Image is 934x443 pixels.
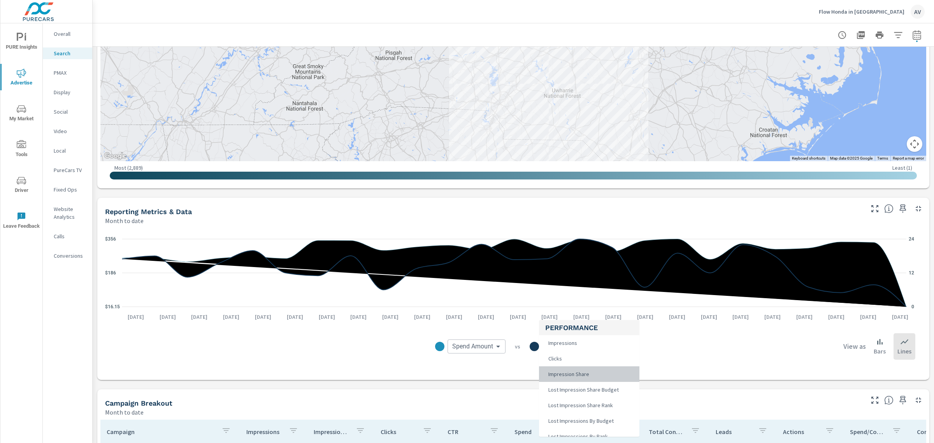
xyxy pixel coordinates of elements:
span: Impressions [545,338,579,348]
span: Lost Impressions By Rank [545,431,609,442]
h5: Performance [545,320,633,335]
span: Lost Impression Share Rank [545,400,614,411]
span: Lost Impressions By Budget [545,415,615,426]
span: Clicks [545,353,564,364]
span: Impression Share [545,369,591,380]
span: Lost Impression Share Budget [545,384,620,395]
